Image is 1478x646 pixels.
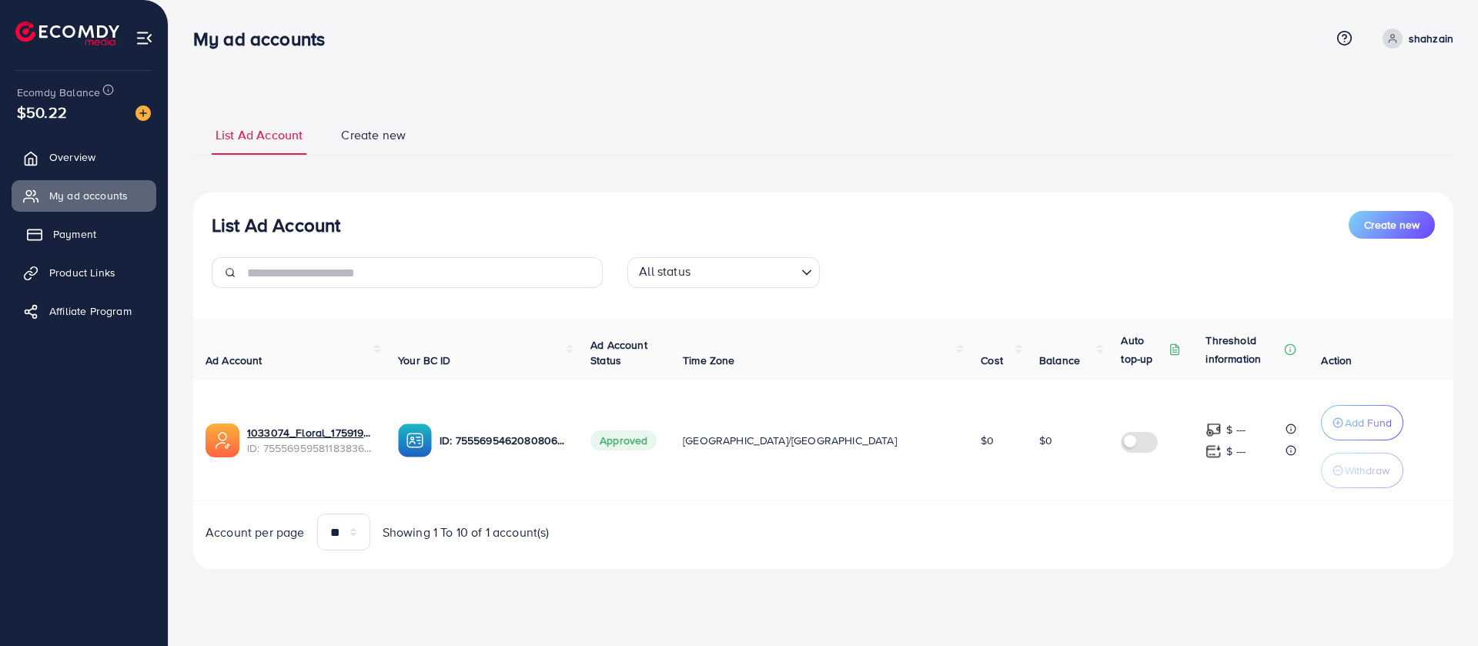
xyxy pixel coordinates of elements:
[49,265,115,280] span: Product Links
[247,425,373,457] div: <span class='underline'>1033074_Floral_1759197578581</span></br>7555695958118383632
[53,226,96,242] span: Payment
[341,126,406,144] span: Create new
[1349,211,1435,239] button: Create new
[12,257,156,288] a: Product Links
[1205,331,1281,368] p: Threshold information
[12,219,156,249] a: Payment
[590,430,657,450] span: Approved
[1364,217,1419,233] span: Create new
[15,22,119,45] img: logo
[12,142,156,172] a: Overview
[981,353,1003,368] span: Cost
[12,296,156,326] a: Affiliate Program
[636,259,694,284] span: All status
[440,431,566,450] p: ID: 7555695462080806928
[1321,405,1403,440] button: Add Fund
[49,188,128,203] span: My ad accounts
[12,180,156,211] a: My ad accounts
[398,423,432,457] img: ic-ba-acc.ded83a64.svg
[1376,28,1453,49] a: shahzain
[135,105,151,121] img: image
[247,440,373,456] span: ID: 7555695958118383632
[695,260,795,284] input: Search for option
[683,353,734,368] span: Time Zone
[1205,443,1222,460] img: top-up amount
[383,524,550,541] span: Showing 1 To 10 of 1 account(s)
[981,433,994,448] span: $0
[17,101,67,123] span: $50.22
[1226,442,1246,460] p: $ ---
[1205,422,1222,438] img: top-up amount
[1345,413,1392,432] p: Add Fund
[1321,353,1352,368] span: Action
[135,29,153,47] img: menu
[212,214,340,236] h3: List Ad Account
[1121,331,1165,368] p: Auto top-up
[1039,353,1080,368] span: Balance
[206,524,305,541] span: Account per page
[1345,461,1389,480] p: Withdraw
[398,353,451,368] span: Your BC ID
[193,28,337,50] h3: My ad accounts
[49,149,95,165] span: Overview
[17,85,100,100] span: Ecomdy Balance
[1039,433,1052,448] span: $0
[49,303,132,319] span: Affiliate Program
[206,353,262,368] span: Ad Account
[627,257,820,288] div: Search for option
[683,433,897,448] span: [GEOGRAPHIC_DATA]/[GEOGRAPHIC_DATA]
[1409,29,1453,48] p: shahzain
[590,337,647,368] span: Ad Account Status
[1321,453,1403,488] button: Withdraw
[1413,577,1466,634] iframe: Chat
[247,425,373,440] a: 1033074_Floral_1759197578581
[216,126,303,144] span: List Ad Account
[206,423,239,457] img: ic-ads-acc.e4c84228.svg
[1226,420,1246,439] p: $ ---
